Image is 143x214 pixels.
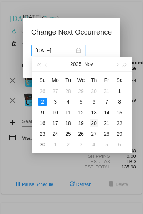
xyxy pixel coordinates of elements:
[75,96,87,107] td: 11/5/2025
[113,139,126,150] td: 12/6/2025
[38,119,47,127] div: 16
[115,140,124,149] div: 6
[36,139,49,150] td: 11/30/2025
[75,86,87,96] td: 10/29/2025
[38,108,47,117] div: 9
[62,96,75,107] td: 11/4/2025
[70,57,81,71] button: 2025
[87,118,100,129] td: 11/20/2025
[36,47,75,54] input: Select date
[113,74,126,86] th: Sat
[100,96,113,107] td: 11/7/2025
[87,74,100,86] th: Thu
[77,108,85,117] div: 12
[38,140,47,149] div: 30
[51,108,60,117] div: 10
[64,87,72,95] div: 28
[64,140,72,149] div: 2
[87,96,100,107] td: 11/6/2025
[49,118,62,129] td: 11/17/2025
[102,108,111,117] div: 14
[75,139,87,150] td: 12/3/2025
[75,118,87,129] td: 11/19/2025
[49,86,62,96] td: 10/27/2025
[102,119,111,127] div: 21
[31,61,63,73] button: Update
[77,119,85,127] div: 19
[87,86,100,96] td: 10/30/2025
[100,139,113,150] td: 12/5/2025
[35,57,42,71] button: Last year (Control + left)
[84,57,93,71] button: Nov
[62,129,75,139] td: 11/25/2025
[75,107,87,118] td: 11/12/2025
[90,108,98,117] div: 13
[64,119,72,127] div: 18
[38,87,47,95] div: 26
[51,98,60,106] div: 3
[113,118,126,129] td: 11/22/2025
[31,26,112,38] h1: Change Next Occurrence
[51,87,60,95] div: 27
[115,130,124,138] div: 29
[77,130,85,138] div: 26
[90,98,98,106] div: 6
[121,57,129,71] button: Next year (Control + right)
[62,74,75,86] th: Tue
[62,86,75,96] td: 10/28/2025
[115,119,124,127] div: 22
[115,108,124,117] div: 15
[36,107,49,118] td: 11/9/2025
[115,87,124,95] div: 1
[113,57,121,71] button: Next month (PageDown)
[102,87,111,95] div: 31
[77,140,85,149] div: 3
[113,86,126,96] td: 11/1/2025
[115,98,124,106] div: 8
[90,130,98,138] div: 27
[75,74,87,86] th: Wed
[36,86,49,96] td: 10/26/2025
[100,118,113,129] td: 11/21/2025
[90,140,98,149] div: 4
[90,119,98,127] div: 20
[100,107,113,118] td: 11/14/2025
[87,129,100,139] td: 11/27/2025
[49,96,62,107] td: 11/3/2025
[100,129,113,139] td: 11/28/2025
[102,140,111,149] div: 5
[36,118,49,129] td: 11/16/2025
[49,74,62,86] th: Mon
[113,96,126,107] td: 11/8/2025
[49,129,62,139] td: 11/24/2025
[113,129,126,139] td: 11/29/2025
[38,130,47,138] div: 23
[64,130,72,138] div: 25
[42,57,50,71] button: Previous month (PageUp)
[90,87,98,95] div: 30
[62,107,75,118] td: 11/11/2025
[36,96,49,107] td: 11/2/2025
[64,98,72,106] div: 4
[113,107,126,118] td: 11/15/2025
[77,98,85,106] div: 5
[62,139,75,150] td: 12/2/2025
[49,139,62,150] td: 12/1/2025
[64,108,72,117] div: 11
[49,107,62,118] td: 11/10/2025
[38,98,47,106] div: 2
[102,130,111,138] div: 28
[62,118,75,129] td: 11/18/2025
[102,98,111,106] div: 7
[77,87,85,95] div: 29
[51,119,60,127] div: 17
[100,74,113,86] th: Fri
[87,139,100,150] td: 12/4/2025
[87,107,100,118] td: 11/13/2025
[51,130,60,138] div: 24
[36,129,49,139] td: 11/23/2025
[36,74,49,86] th: Sun
[100,86,113,96] td: 10/31/2025
[75,129,87,139] td: 11/26/2025
[51,140,60,149] div: 1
